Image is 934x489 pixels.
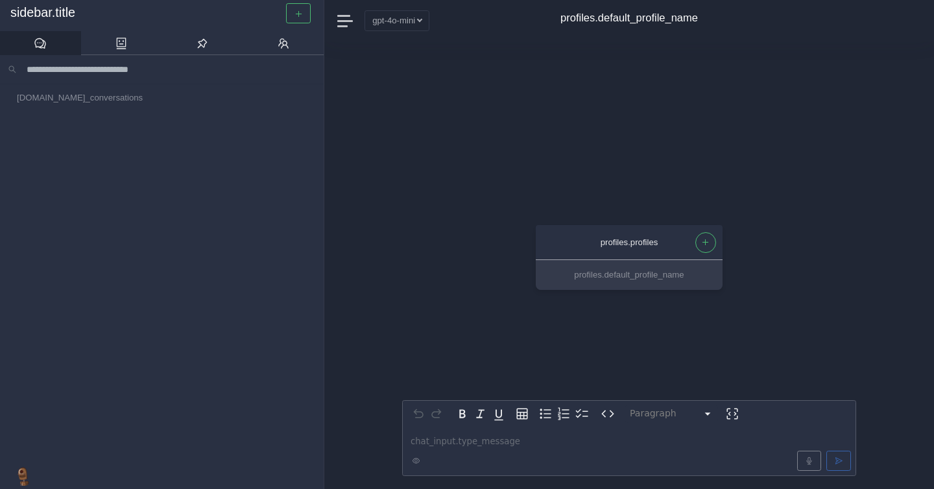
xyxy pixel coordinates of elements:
[365,10,429,30] button: gpt-4o-mini
[21,60,316,78] input: Search conversations
[625,405,718,423] button: Block type
[599,405,617,423] button: Inline code format
[560,12,698,25] h4: profiles.default_profile_name
[472,405,490,423] button: Italic
[555,405,573,423] button: Numbered list
[10,5,313,21] a: sidebar.title
[536,405,591,423] div: toggle group
[549,235,710,249] div: profiles.profiles
[490,405,508,423] button: Underline
[536,405,555,423] button: Bulleted list
[573,405,591,423] button: Check list
[536,261,723,290] button: profiles.default_profile_name
[403,427,856,475] div: editable markdown
[453,405,472,423] button: Bold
